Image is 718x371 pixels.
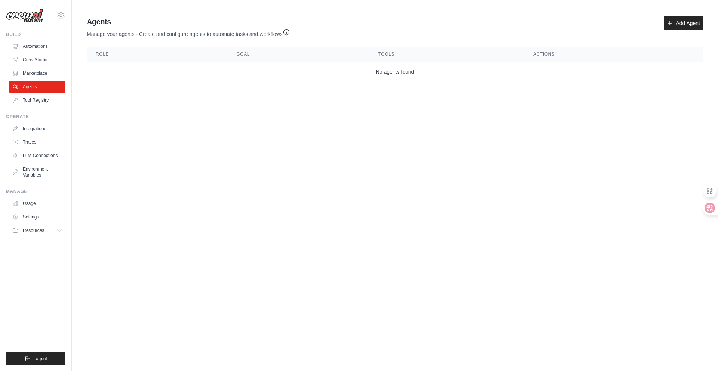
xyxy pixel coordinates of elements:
[33,356,47,362] span: Logout
[9,123,65,135] a: Integrations
[9,67,65,79] a: Marketplace
[6,9,43,23] img: Logo
[6,114,65,120] div: Operate
[23,227,44,233] span: Resources
[9,136,65,148] a: Traces
[9,40,65,52] a: Automations
[6,188,65,194] div: Manage
[87,62,703,82] td: No agents found
[9,211,65,223] a: Settings
[87,47,227,62] th: Role
[524,47,703,62] th: Actions
[9,163,65,181] a: Environment Variables
[87,16,290,27] h2: Agents
[9,197,65,209] a: Usage
[6,31,65,37] div: Build
[6,352,65,365] button: Logout
[369,47,524,62] th: Tools
[9,94,65,106] a: Tool Registry
[87,27,290,38] p: Manage your agents - Create and configure agents to automate tasks and workflows
[9,150,65,162] a: LLM Connections
[9,54,65,66] a: Crew Studio
[9,224,65,236] button: Resources
[9,81,65,93] a: Agents
[227,47,369,62] th: Goal
[664,16,703,30] a: Add Agent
